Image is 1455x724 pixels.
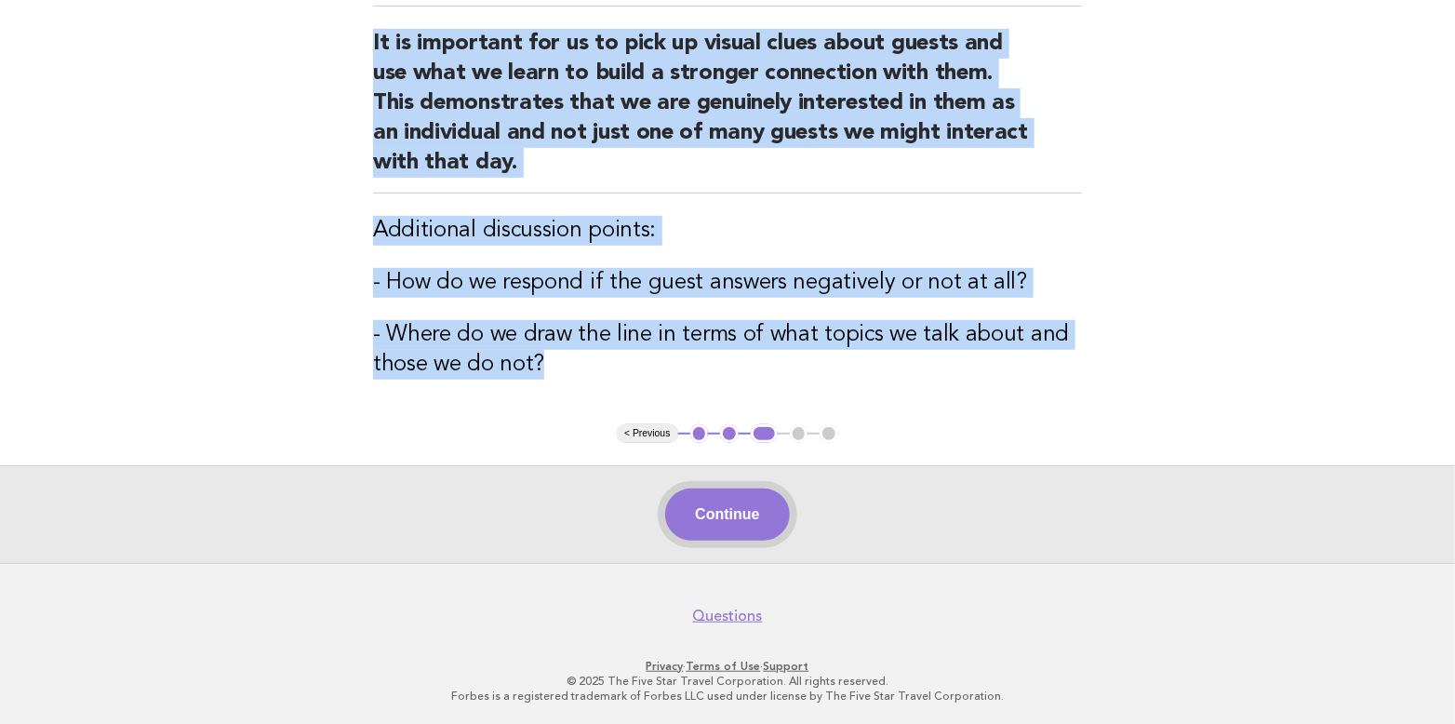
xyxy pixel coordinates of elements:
[720,424,739,443] button: 2
[665,489,789,541] button: Continue
[690,424,709,443] button: 1
[158,674,1297,689] p: © 2025 The Five Star Travel Corporation. All rights reserved.
[373,216,1082,246] h3: Additional discussion points:
[373,29,1082,194] h2: It is important for us to pick up visual clues about guests and use what we learn to build a stro...
[373,268,1082,298] h3: - How do we respond if the guest answers negatively or not at all?
[693,607,763,625] a: Questions
[158,689,1297,704] p: Forbes is a registered trademark of Forbes LLC used under license by The Five Star Travel Corpora...
[373,320,1082,380] h3: - Where do we draw the line in terms of what topics we talk about and those we do not?
[751,424,778,443] button: 3
[617,424,677,443] button: < Previous
[687,660,761,673] a: Terms of Use
[764,660,809,673] a: Support
[647,660,684,673] a: Privacy
[158,659,1297,674] p: · ·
